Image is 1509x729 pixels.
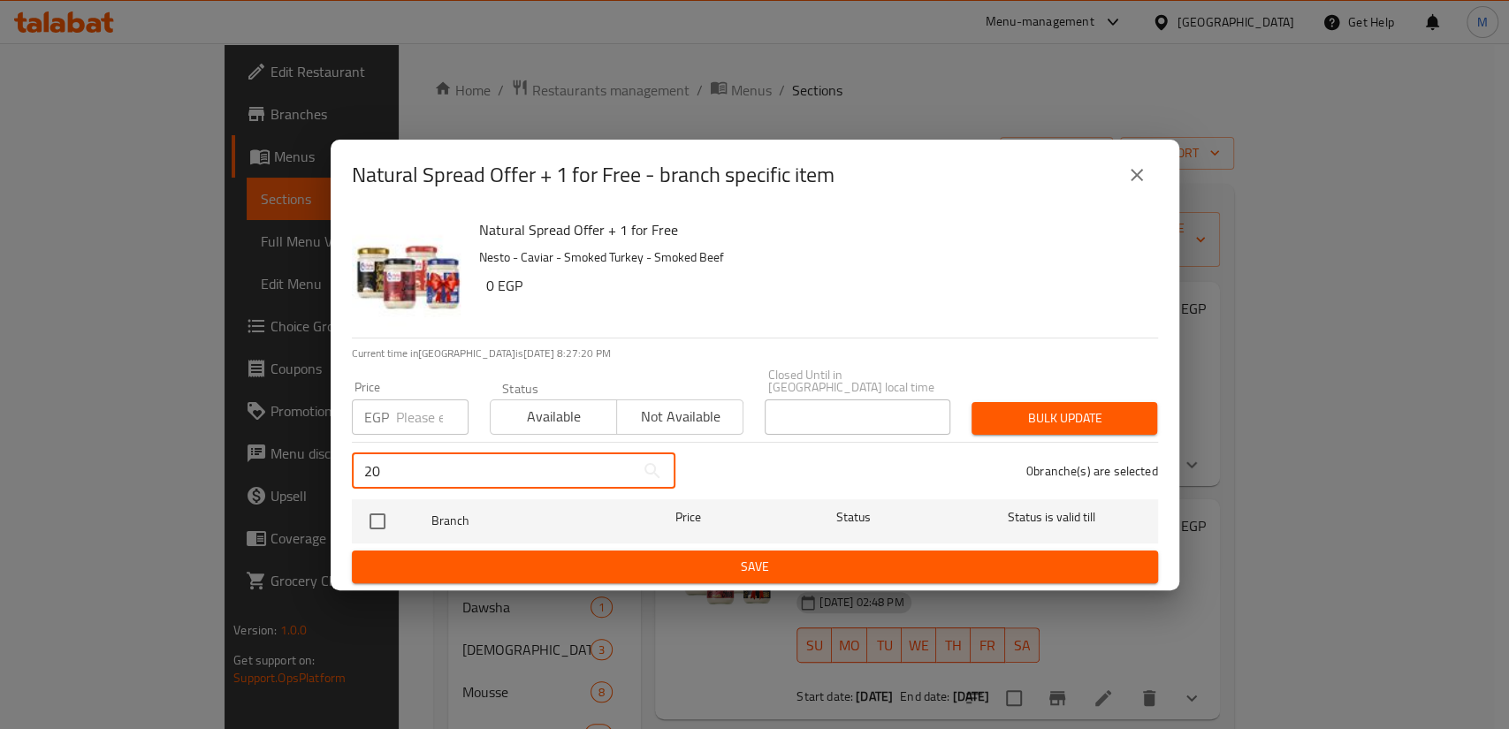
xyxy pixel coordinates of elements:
[352,551,1158,583] button: Save
[479,217,1144,242] h6: Natural Spread Offer + 1 for Free
[431,510,615,532] span: Branch
[366,556,1144,578] span: Save
[486,273,1144,298] h6: 0 EGP
[624,404,736,429] span: Not available
[352,346,1158,361] p: Current time in [GEOGRAPHIC_DATA] is [DATE] 8:27:20 PM
[616,399,743,435] button: Not available
[498,404,610,429] span: Available
[986,407,1143,429] span: Bulk update
[959,506,1143,528] span: Status is valid till
[629,506,747,528] span: Price
[352,453,635,489] input: Search in branches
[1026,462,1158,480] p: 0 branche(s) are selected
[396,399,469,435] input: Please enter price
[352,161,835,189] h2: Natural Spread Offer + 1 for Free - branch specific item
[761,506,945,528] span: Status
[1116,154,1158,196] button: close
[972,402,1157,435] button: Bulk update
[479,247,1144,269] p: Nesto - Caviar - Smoked Turkey - Smoked Beef
[490,399,617,435] button: Available
[364,406,389,428] p: EGP
[352,217,465,330] img: Natural Spread Offer + 1 for Free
